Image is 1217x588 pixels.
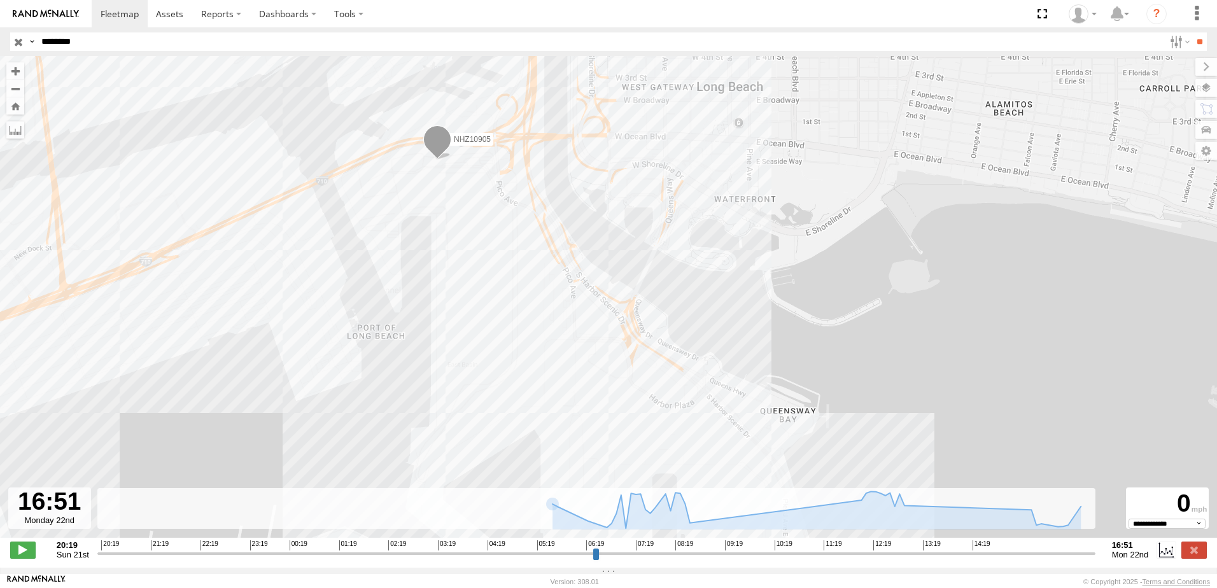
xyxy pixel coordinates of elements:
[586,540,604,550] span: 06:19
[1128,489,1207,519] div: 0
[6,97,24,115] button: Zoom Home
[873,540,891,550] span: 12:19
[7,575,66,588] a: Visit our Website
[13,10,79,18] img: rand-logo.svg
[1112,550,1149,559] span: Mon 22nd Sep 2025
[973,540,990,550] span: 14:19
[636,540,654,550] span: 07:19
[101,540,119,550] span: 20:19
[1195,142,1217,160] label: Map Settings
[775,540,792,550] span: 10:19
[6,121,24,139] label: Measure
[200,540,218,550] span: 22:19
[725,540,743,550] span: 09:19
[339,540,357,550] span: 01:19
[388,540,406,550] span: 02:19
[250,540,268,550] span: 23:19
[1165,32,1192,51] label: Search Filter Options
[6,62,24,80] button: Zoom in
[1181,542,1207,558] label: Close
[824,540,841,550] span: 11:19
[438,540,456,550] span: 03:19
[675,540,693,550] span: 08:19
[1112,540,1149,550] strong: 16:51
[27,32,37,51] label: Search Query
[1083,578,1210,585] div: © Copyright 2025 -
[551,578,599,585] div: Version: 308.01
[57,550,89,559] span: Sun 21st Sep 2025
[1064,4,1101,24] div: Zulema McIntosch
[290,540,307,550] span: 00:19
[10,542,36,558] label: Play/Stop
[454,135,491,144] span: NHZ10905
[488,540,505,550] span: 04:19
[1146,4,1167,24] i: ?
[57,540,89,550] strong: 20:19
[6,80,24,97] button: Zoom out
[923,540,941,550] span: 13:19
[537,540,555,550] span: 05:19
[1143,578,1210,585] a: Terms and Conditions
[151,540,169,550] span: 21:19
